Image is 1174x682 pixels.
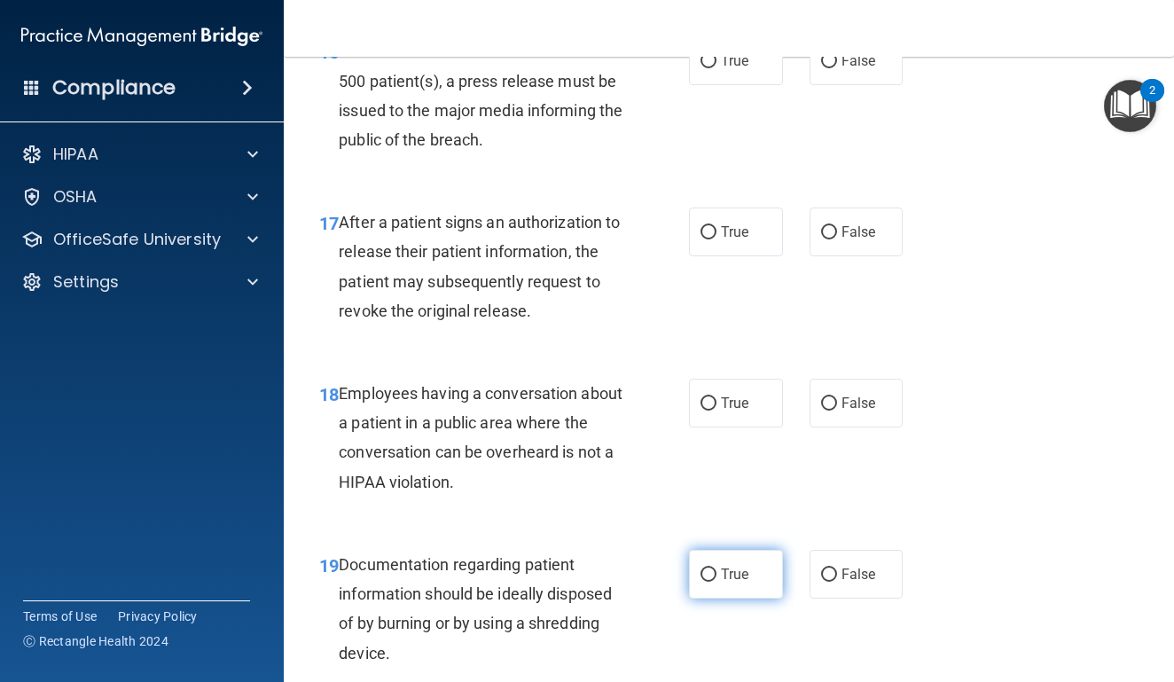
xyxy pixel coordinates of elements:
[52,75,176,100] h4: Compliance
[841,223,876,240] span: False
[841,566,876,583] span: False
[841,395,876,412] span: False
[118,608,198,625] a: Privacy Policy
[821,55,837,68] input: False
[23,608,97,625] a: Terms of Use
[339,384,622,491] span: Employees having a conversation about a patient in a public area where the conversation can be ov...
[339,42,622,149] span: If a breach of PHI involves more than 500 patient(s), a press release must be issued to the major...
[339,213,620,320] span: After a patient signs an authorization to release their patient information, the patient may subs...
[721,395,748,412] span: True
[339,555,612,662] span: Documentation regarding patient information should be ideally disposed of by burning or by using ...
[21,186,258,208] a: OSHA
[21,271,258,293] a: Settings
[721,566,748,583] span: True
[721,52,748,69] span: True
[700,568,716,582] input: True
[319,384,339,405] span: 18
[821,226,837,239] input: False
[53,186,98,208] p: OSHA
[21,144,258,165] a: HIPAA
[841,52,876,69] span: False
[23,632,168,650] span: Ⓒ Rectangle Health 2024
[21,229,258,250] a: OfficeSafe University
[319,555,339,576] span: 19
[53,229,221,250] p: OfficeSafe University
[721,223,748,240] span: True
[53,144,98,165] p: HIPAA
[700,226,716,239] input: True
[21,19,262,54] img: PMB logo
[1104,80,1156,132] button: Open Resource Center, 2 new notifications
[700,55,716,68] input: True
[700,397,716,411] input: True
[53,271,119,293] p: Settings
[1149,90,1155,114] div: 2
[821,397,837,411] input: False
[821,568,837,582] input: False
[319,213,339,234] span: 17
